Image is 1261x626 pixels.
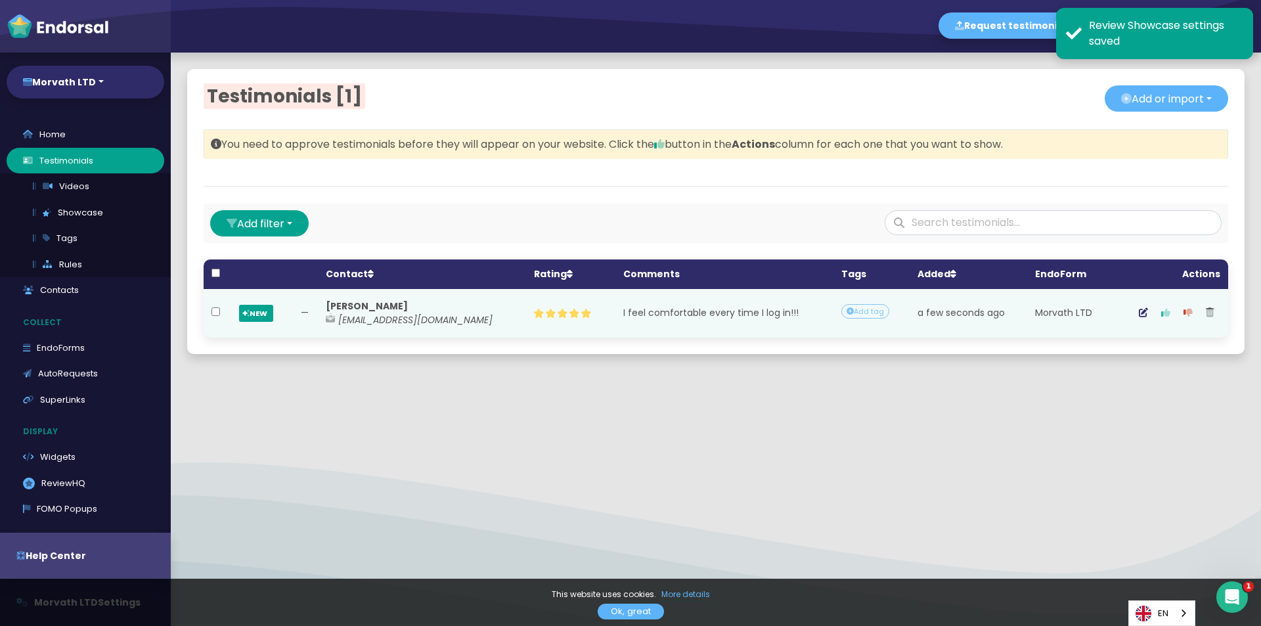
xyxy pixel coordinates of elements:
[732,137,775,152] strong: Actions
[1175,7,1212,46] div: Crystle
[939,12,1083,39] button: Request testimonial
[885,210,1222,235] input: Search testimonials...
[7,13,109,39] img: endorsal-logo-white@2x.png
[1128,600,1195,626] div: Language
[7,419,171,444] p: Display
[1110,259,1228,289] th: Actions
[299,306,310,320] div: —
[16,225,164,252] a: Tags
[552,589,656,600] span: This website uses cookies.
[7,122,164,148] a: Home
[211,137,1221,152] p: You need to approve testimonials before they will appear on your website. Click the button in the...
[338,313,493,326] span: [EMAIL_ADDRESS][DOMAIN_NAME]
[210,210,309,236] button: Add filter
[1089,18,1243,49] div: Review Showcase settings saved
[16,200,164,226] a: Showcase
[7,310,171,335] p: Collect
[7,335,164,361] a: EndoForms
[7,387,164,413] a: SuperLinks
[7,66,164,99] button: Morvath LTD
[526,259,616,289] th: Rating
[318,259,526,289] th: Contact
[910,289,1027,338] td: a few seconds ago
[7,496,164,522] a: FOMO Popups
[1243,581,1254,592] span: 1
[1168,7,1245,46] button: Crystle
[1216,581,1248,613] iframe: Intercom live chat
[204,83,365,109] span: Testimonials [1]
[7,277,164,303] a: Contacts
[910,259,1027,289] th: Added
[623,306,799,319] span: I feel comfortable every time I log in!!!
[16,173,164,200] a: Videos
[7,470,164,497] a: ReviewHQ
[1128,600,1195,626] aside: Language selected: English
[598,604,664,619] a: Ok, great
[326,300,408,313] span: [PERSON_NAME]
[7,148,164,174] a: Testimonials
[1105,85,1228,112] button: Add or import
[1027,259,1110,289] th: EndoForm
[833,259,910,289] th: Tags
[615,259,833,289] th: Comments
[661,589,710,601] a: More details
[7,361,164,387] a: AutoRequests
[239,305,273,322] span: NEW
[7,444,164,470] a: Widgets
[1129,601,1195,625] a: EN
[1027,289,1110,338] td: Morvath LTD
[841,304,889,319] div: Add tag
[16,252,164,278] a: Rules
